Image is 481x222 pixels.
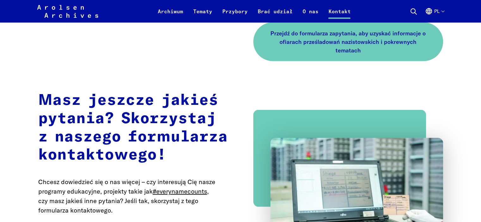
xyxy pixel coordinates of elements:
a: Kontakt [323,8,355,23]
nav: Podstawowy [152,4,355,19]
a: Brać udział [252,8,297,23]
font: Kontakt [328,8,350,15]
font: Przybory [222,8,247,15]
a: Przejdź do formularza zapytania, aby uzyskać informacje o ofiarach prześladowań nazistowskich i p... [253,22,443,61]
a: #everynamecounts [153,187,207,195]
button: Angielski, wybór języka [425,8,444,23]
font: Przejdź do formularza zapytania, aby uzyskać informacje o ofiarach prześladowań nazistowskich i p... [270,30,426,54]
font: Brać udział [257,8,292,15]
a: O nas [297,8,323,23]
a: Archiwum [152,8,188,23]
font: Masz jeszcze jakieś pytania? Skorzystaj z naszego formularza kontaktowego! [38,93,228,163]
a: Przybory [217,8,252,23]
font: pl [434,8,439,14]
font: , czy masz jakieś inne pytania? Jeśli tak, skorzystaj z tego formularza kontaktowego. [38,187,209,214]
font: O nas [302,8,318,15]
font: Tematy [193,8,212,15]
font: Archiwum [157,8,183,15]
a: Tematy [188,8,217,23]
font: Chcesz dowiedzieć się o nas więcej – czy interesują Cię nasze programy edukacyjne, projekty takie... [38,178,215,195]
